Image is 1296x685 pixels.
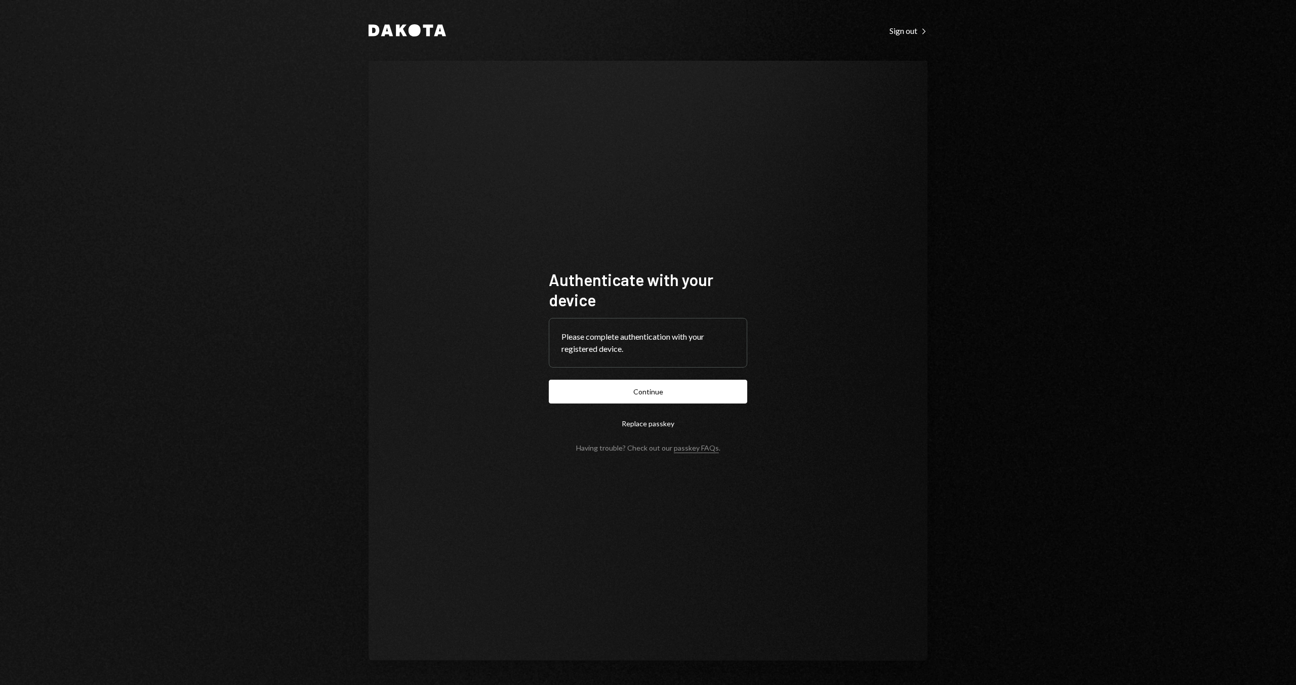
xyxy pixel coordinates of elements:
button: Continue [549,380,747,404]
a: passkey FAQs [674,444,719,453]
button: Replace passkey [549,412,747,435]
a: Sign out [889,25,927,36]
div: Having trouble? Check out our . [576,444,720,452]
h1: Authenticate with your device [549,269,747,310]
div: Sign out [889,26,927,36]
div: Please complete authentication with your registered device. [561,331,735,355]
